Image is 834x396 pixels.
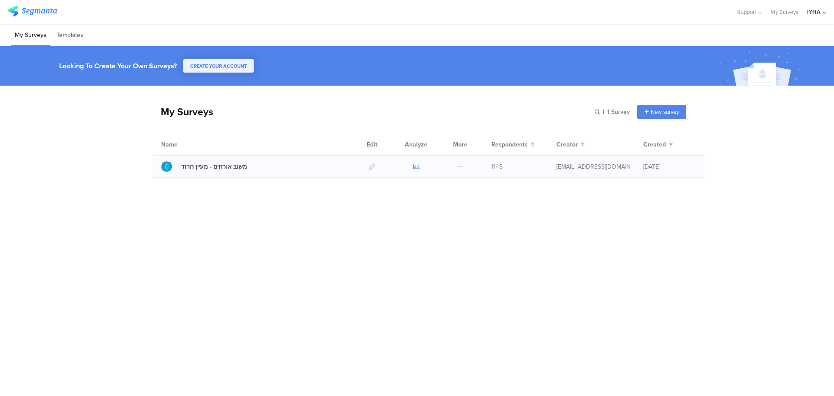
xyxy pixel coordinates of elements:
[716,49,806,88] img: create_account_image.svg
[403,133,429,155] div: Analyze
[161,140,213,149] div: Name
[183,59,254,73] button: CREATE YOUR ACCOUNT
[807,8,821,16] div: IYHA
[53,25,87,46] li: Templates
[161,161,247,172] a: משוב אורחים - מעיין חרוד
[59,61,177,71] div: Looking To Create Your Own Surveys?
[363,133,381,155] div: Edit
[491,140,528,149] span: Respondents
[643,140,666,149] span: Created
[11,25,50,46] li: My Surveys
[451,133,470,155] div: More
[8,6,57,17] img: segmanta logo
[181,162,247,171] div: משוב אורחים - מעיין חרוד
[607,107,630,116] span: 1 Survey
[152,104,213,119] div: My Surveys
[556,140,578,149] span: Creator
[556,162,630,171] div: ofir@iyha.org.il
[651,108,679,116] span: New survey
[190,63,247,70] span: CREATE YOUR ACCOUNT
[643,140,673,149] button: Created
[643,162,695,171] div: [DATE]
[737,8,756,16] span: Support
[556,140,585,149] button: Creator
[602,107,606,116] span: |
[491,162,503,171] span: 1145
[491,140,535,149] button: Respondents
